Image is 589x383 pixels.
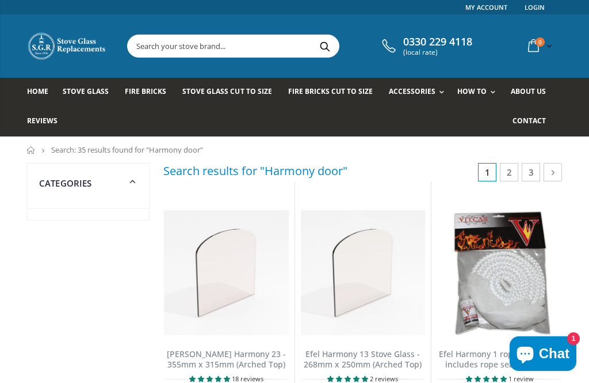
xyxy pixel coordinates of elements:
a: Home [27,146,36,154]
span: 4.94 stars [189,374,232,383]
a: Stove Glass [63,78,117,107]
a: Home [27,78,57,107]
span: 1 [478,163,496,181]
span: Search: 35 results found for "Harmony door" [51,145,203,155]
a: 3 [522,163,540,181]
span: 18 reviews [232,374,263,383]
span: About us [511,86,546,96]
img: Hunter Herald 8/14 (Old) Double Door rope kit (Doors) [437,210,562,335]
input: Search your stove brand... [128,35,445,57]
a: Fire Bricks [125,78,175,107]
button: Search [312,35,338,57]
a: About us [511,78,554,107]
a: Fire Bricks Cut To Size [288,78,381,107]
a: 2 [500,163,518,181]
span: Accessories [389,86,435,96]
h3: Search results for "Harmony door" [163,163,347,179]
span: 1 review [508,374,534,383]
span: Categories [39,177,92,189]
inbox-online-store-chat: Shopify online store chat [506,336,580,374]
a: Contact [512,107,554,136]
a: [PERSON_NAME] Harmony 23 - 355mm x 315mm (Arched Top) [167,348,286,370]
span: Stove Glass Cut To Size [182,86,271,96]
a: Accessories [389,78,450,107]
span: 0 [536,37,545,47]
a: How To [457,78,501,107]
img: Efel Harmony 13 Stove Glass [301,210,426,335]
a: Reviews [27,107,66,136]
span: 5.00 stars [466,374,508,383]
a: Efel Harmony 13 Stove Glass - 268mm x 250mm (Arched Top) [304,348,422,370]
span: Stove Glass [63,86,109,96]
a: 0 [523,35,554,57]
span: Fire Bricks Cut To Size [288,86,373,96]
span: 2 reviews [370,374,398,383]
img: Nestor Martin Harmony 23 replacement stove glass [164,210,289,335]
span: 5.00 stars [327,374,370,383]
span: Reviews [27,116,58,126]
img: Stove Glass Replacement [27,32,108,60]
span: Contact [512,116,546,126]
span: Home [27,86,48,96]
a: Stove Glass Cut To Size [182,78,280,107]
span: How To [457,86,487,96]
a: Efel Harmony 1 rope kit (Door) - includes rope seal and glue! [439,348,560,370]
span: Fire Bricks [125,86,166,96]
